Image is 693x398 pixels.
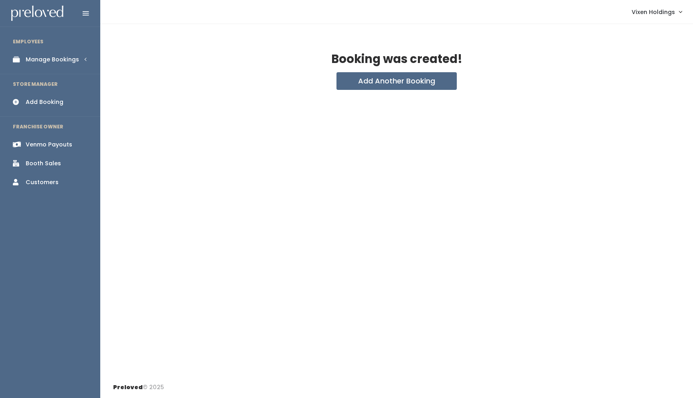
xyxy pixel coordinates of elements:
img: preloved logo [11,6,63,21]
span: Preloved [113,383,143,391]
div: Booth Sales [26,159,61,168]
div: Venmo Payouts [26,140,72,149]
button: Add Another Booking [336,72,457,90]
a: Vixen Holdings [624,3,690,20]
span: Vixen Holdings [632,8,675,16]
div: Manage Bookings [26,55,79,64]
h2: Booking was created! [331,53,462,66]
div: © 2025 [113,377,164,392]
div: Add Booking [26,98,63,106]
div: Customers [26,178,59,187]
